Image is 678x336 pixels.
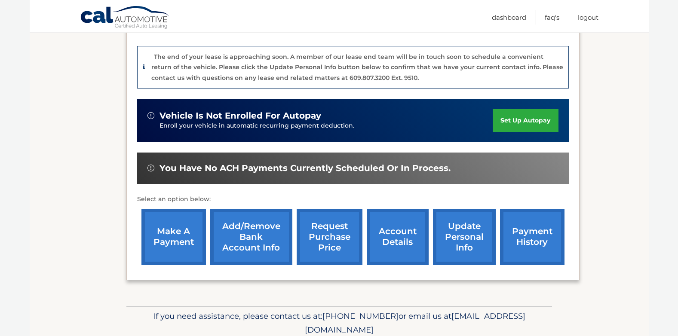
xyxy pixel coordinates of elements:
a: make a payment [141,209,206,265]
a: Cal Automotive [80,6,170,31]
span: vehicle is not enrolled for autopay [160,110,321,121]
p: The end of your lease is approaching soon. A member of our lease end team will be in touch soon t... [151,53,563,82]
a: Dashboard [492,10,526,24]
p: Enroll your vehicle in automatic recurring payment deduction. [160,121,493,131]
img: alert-white.svg [147,112,154,119]
a: payment history [500,209,564,265]
span: [PHONE_NUMBER] [322,311,399,321]
a: Add/Remove bank account info [210,209,292,265]
a: FAQ's [545,10,559,24]
a: set up autopay [493,109,558,132]
span: You have no ACH payments currently scheduled or in process. [160,163,451,174]
a: account details [367,209,429,265]
a: Logout [578,10,598,24]
p: Select an option below: [137,194,569,205]
img: alert-white.svg [147,165,154,171]
a: request purchase price [297,209,362,265]
a: update personal info [433,209,496,265]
